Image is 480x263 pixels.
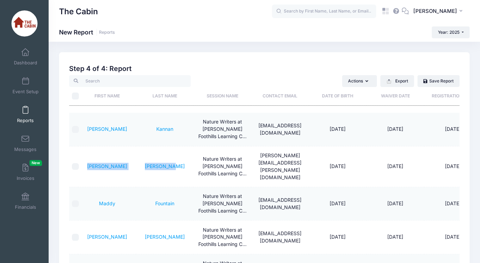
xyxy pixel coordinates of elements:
[198,156,247,176] span: Nature Writers at Jim Hall Foothills Learning Center: Grades 4-6 (9 AM-3 PM)
[366,187,424,221] td: [DATE]
[251,187,309,221] td: [EMAIL_ADDRESS][DOMAIN_NAME]
[11,10,38,37] img: The Cabin
[413,7,457,15] span: [PERSON_NAME]
[432,26,470,38] button: Year: 2025
[9,73,42,98] a: Event Setup
[380,75,414,87] button: Export
[9,189,42,213] a: Financials
[272,5,376,18] input: Search by First Name, Last Name, or Email...
[251,146,309,187] td: [PERSON_NAME][EMAIL_ADDRESS][PERSON_NAME][DOMAIN_NAME]
[366,87,424,105] th: Waiver Date: activate to sort column ascending
[9,160,42,184] a: InvoicesNew
[87,234,127,240] a: [PERSON_NAME]
[87,163,127,169] a: [PERSON_NAME]
[156,126,173,132] a: Kannan
[17,118,34,123] span: Reports
[17,175,34,181] span: Invoices
[251,221,309,254] td: [EMAIL_ADDRESS][DOMAIN_NAME]
[251,87,309,105] th: Contact Email: activate to sort column ascending
[366,221,424,254] td: [DATE]
[330,200,346,206] span: [DATE]
[14,146,36,152] span: Messages
[30,160,42,166] span: New
[9,131,42,156] a: Messages
[13,89,39,95] span: Event Setup
[145,163,185,169] a: [PERSON_NAME]
[330,126,346,132] span: [DATE]
[342,75,377,87] button: Actions
[193,87,251,105] th: Session Name: activate to sort column ascending
[417,75,460,87] a: Save Report
[69,75,191,87] input: Search
[15,204,36,210] span: Financials
[438,30,460,35] span: Year: 2025
[409,3,470,19] button: [PERSON_NAME]
[136,87,193,105] th: Last Name: activate to sort column ascending
[198,227,247,247] span: Nature Writers at Jim Hall Foothills Learning Center: Grades 4-6 (9 AM-3 PM)
[198,119,247,139] span: Nature Writers at Jim Hall Foothills Learning Center: Grades 4-6 (9 AM-3 PM)
[330,234,346,240] span: [DATE]
[59,3,98,19] h1: The Cabin
[87,126,127,132] a: [PERSON_NAME]
[309,87,366,105] th: Date of Birth: activate to sort column ascending
[145,234,185,240] a: [PERSON_NAME]
[155,200,174,206] a: Fountain
[366,146,424,187] td: [DATE]
[251,113,309,146] td: [EMAIL_ADDRESS][DOMAIN_NAME]
[9,45,42,69] a: Dashboard
[9,102,42,127] a: Reports
[78,87,136,105] th: First Name: activate to sort column ascending
[330,163,346,169] span: [DATE]
[69,65,460,73] h2: Step 4 of 4: Report
[198,193,247,214] span: Nature Writers at Jim Hall Foothills Learning Center: Grades 4-6 (9 AM-3 PM)
[14,60,37,66] span: Dashboard
[59,29,115,36] h1: New Report
[99,200,115,206] a: Maddy
[99,30,115,35] a: Reports
[366,113,424,146] td: [DATE]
